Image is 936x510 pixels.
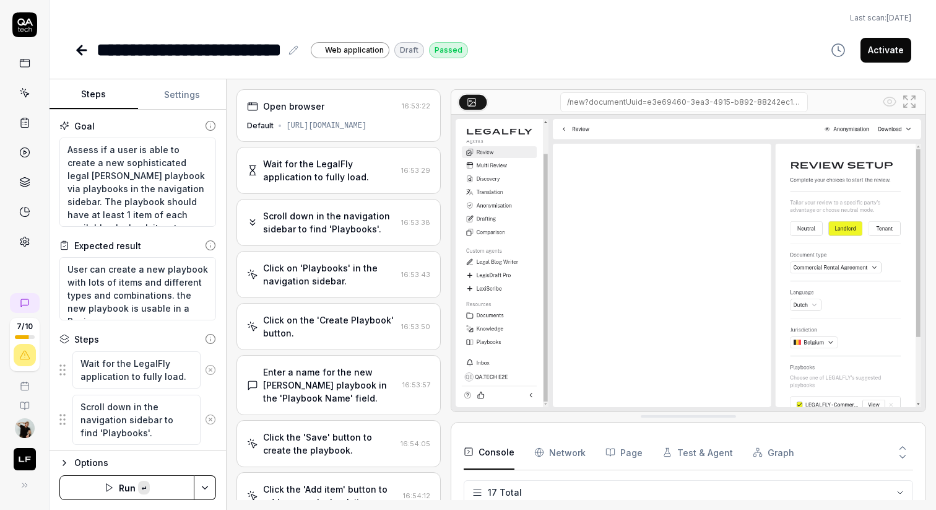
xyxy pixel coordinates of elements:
[59,394,216,446] div: Suggestions
[464,435,514,470] button: Console
[17,323,33,330] span: 7 / 10
[899,92,919,112] button: Open in full screen
[401,322,430,331] time: 16:53:50
[402,380,430,389] time: 16:53:57
[605,435,643,470] button: Page
[451,115,925,411] img: Screenshot
[59,455,216,470] button: Options
[263,366,397,405] div: Enter a name for the new [PERSON_NAME] playbook in the 'Playbook Name' field.
[14,448,36,470] img: LEGALFLY Logo
[59,475,194,500] button: Run↵
[59,351,216,389] div: Suggestions
[401,218,430,227] time: 16:53:38
[74,455,216,470] div: Options
[402,102,430,110] time: 16:53:22
[429,42,468,58] div: Passed
[263,483,397,509] div: Click the 'Add item' button to add a new playbook item.
[263,262,396,288] div: Click on 'Playbooks' in the navigation sidebar.
[74,333,99,346] div: Steps
[823,38,853,63] button: View version history
[850,12,911,24] button: Last scan:[DATE]
[263,431,395,457] div: Click the 'Save' button to create the playbook.
[263,209,396,235] div: Scroll down in the navigation sidebar to find 'Playbooks'.
[74,239,141,252] div: Expected result
[247,120,274,131] div: Default
[50,80,138,110] button: Steps
[263,157,396,183] div: Wait for the LegalFly application to fully load.
[138,80,227,110] button: Settings
[263,314,396,340] div: Click on the 'Create Playbook' button.
[286,120,366,131] div: [URL][DOMAIN_NAME]
[325,45,384,56] span: Web application
[74,120,95,133] div: Goal
[753,435,794,470] button: Graph
[662,435,733,470] button: Test & Agent
[5,438,44,473] button: LEGALFLY Logo
[263,100,324,113] div: Open browser
[886,13,911,22] time: [DATE]
[5,391,44,411] a: Documentation
[10,293,40,313] a: New conversation
[880,92,899,112] button: Show all interative elements
[138,481,150,495] kbd: ↵
[201,407,221,432] button: Remove step
[401,166,430,175] time: 16:53:29
[311,42,389,58] a: Web application
[394,42,424,58] div: Draft
[534,435,586,470] button: Network
[403,491,430,500] time: 16:54:12
[860,38,911,63] button: Activate
[401,439,430,448] time: 16:54:05
[5,371,44,391] a: Book a call with us
[401,270,430,279] time: 16:53:43
[15,418,35,438] img: 4cfcff40-75ee-4a48-a2b0-1984f07fefe6.jpeg
[850,12,911,24] span: Last scan:
[201,358,221,382] button: Remove step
